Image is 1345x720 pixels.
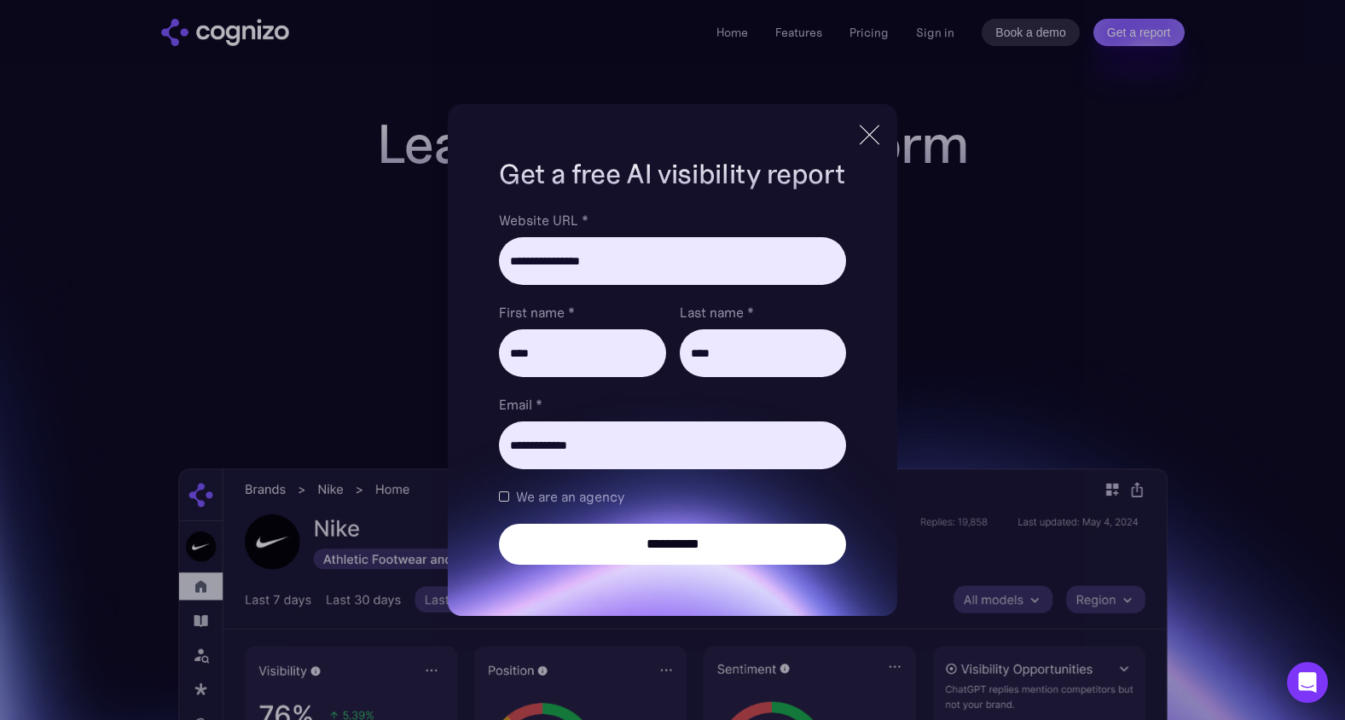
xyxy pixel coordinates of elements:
[1287,662,1328,703] div: Open Intercom Messenger
[499,302,665,322] label: First name *
[516,486,624,507] span: We are an agency
[499,394,845,415] label: Email *
[499,155,845,193] h1: Get a free AI visibility report
[499,210,845,565] form: Brand Report Form
[680,302,846,322] label: Last name *
[499,210,845,230] label: Website URL *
